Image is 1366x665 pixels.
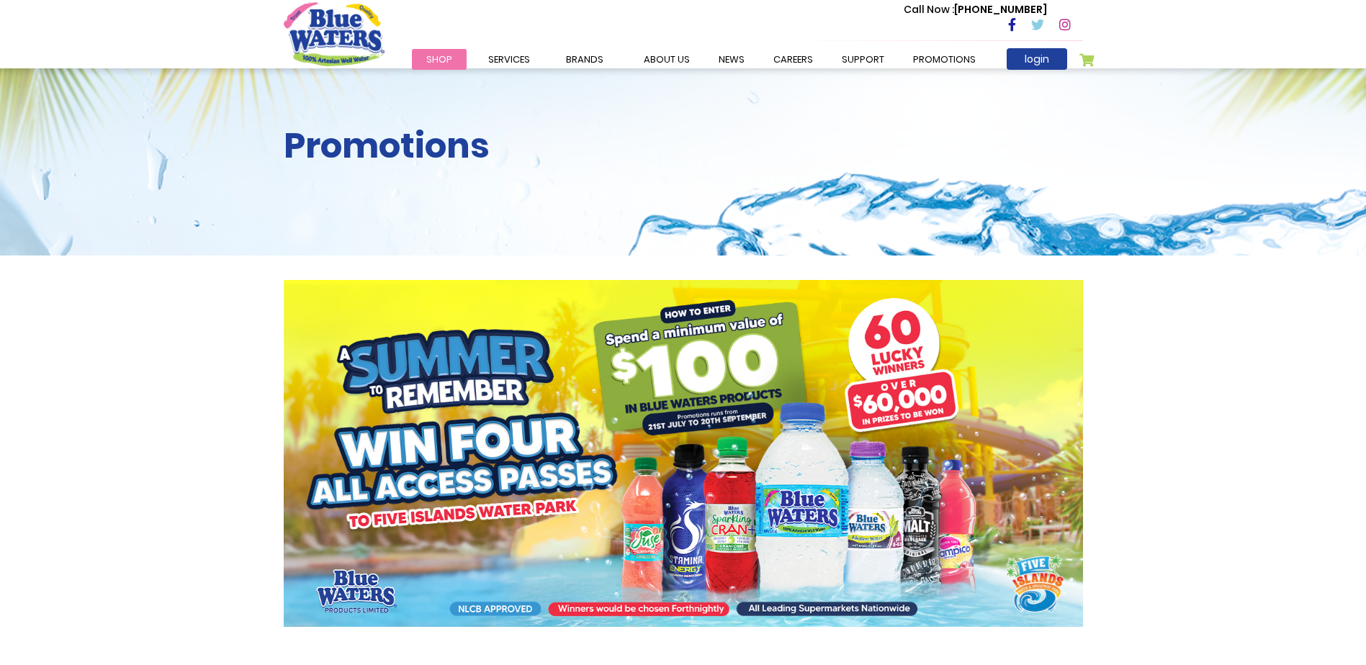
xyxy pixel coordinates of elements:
[1007,48,1067,70] a: login
[899,49,990,70] a: Promotions
[904,2,1047,17] p: [PHONE_NUMBER]
[827,49,899,70] a: support
[566,53,603,66] span: Brands
[426,53,452,66] span: Shop
[629,49,704,70] a: about us
[488,53,530,66] span: Services
[284,125,1083,167] h2: Promotions
[904,2,954,17] span: Call Now :
[284,2,385,65] a: store logo
[759,49,827,70] a: careers
[704,49,759,70] a: News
